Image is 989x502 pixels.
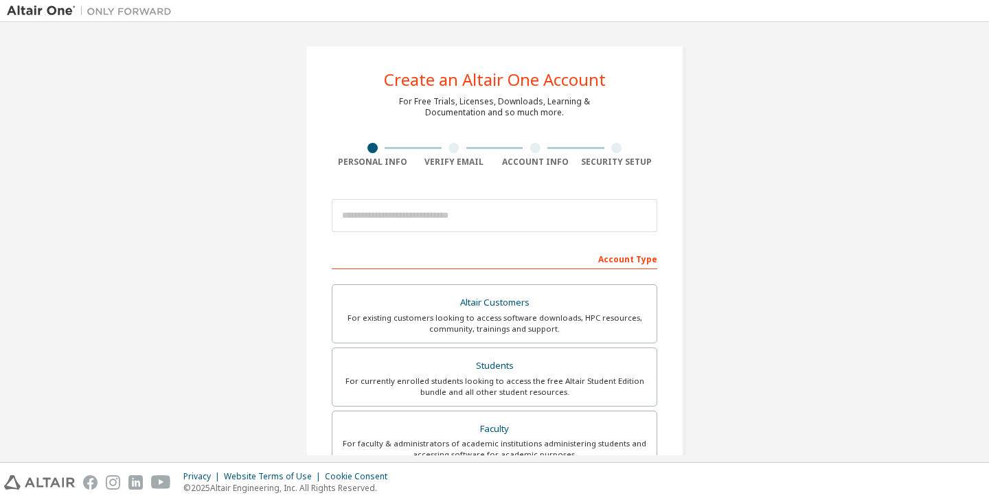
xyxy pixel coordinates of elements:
img: Altair One [7,4,179,18]
div: Privacy [183,471,224,482]
div: Personal Info [332,157,413,168]
div: Verify Email [413,157,495,168]
div: Altair Customers [341,293,648,312]
img: youtube.svg [151,475,171,490]
img: facebook.svg [83,475,98,490]
div: For existing customers looking to access software downloads, HPC resources, community, trainings ... [341,312,648,334]
div: Students [341,356,648,376]
img: linkedin.svg [128,475,143,490]
img: instagram.svg [106,475,120,490]
div: For faculty & administrators of academic institutions administering students and accessing softwa... [341,438,648,460]
div: Account Info [494,157,576,168]
div: Faculty [341,420,648,439]
div: Cookie Consent [325,471,396,482]
div: For Free Trials, Licenses, Downloads, Learning & Documentation and so much more. [399,96,590,118]
div: For currently enrolled students looking to access the free Altair Student Edition bundle and all ... [341,376,648,398]
img: altair_logo.svg [4,475,75,490]
div: Create an Altair One Account [384,71,606,88]
p: © 2025 Altair Engineering, Inc. All Rights Reserved. [183,482,396,494]
div: Website Terms of Use [224,471,325,482]
div: Security Setup [576,157,658,168]
div: Account Type [332,247,657,269]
